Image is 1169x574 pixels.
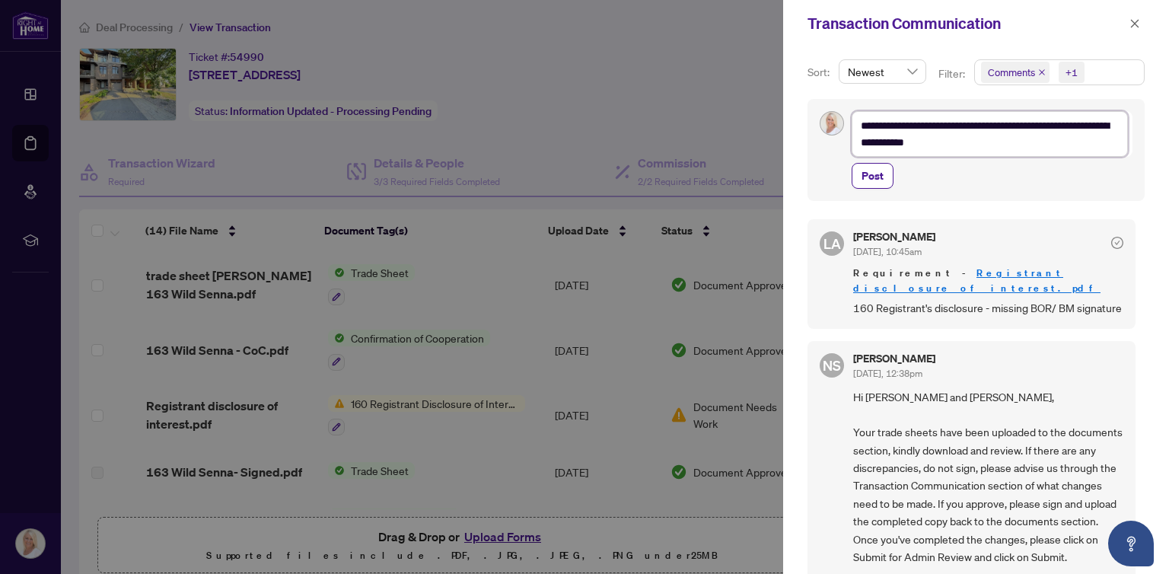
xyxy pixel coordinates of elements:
[938,65,967,82] p: Filter:
[853,266,1123,296] span: Requirement -
[853,231,935,242] h5: [PERSON_NAME]
[853,266,1101,295] a: Registrant disclosure of interest.pdf
[820,112,843,135] img: Profile Icon
[1065,65,1078,80] div: +1
[853,368,922,379] span: [DATE], 12:38pm
[848,60,917,83] span: Newest
[823,355,841,376] span: NS
[1108,521,1154,566] button: Open asap
[1129,18,1140,29] span: close
[823,233,841,254] span: LA
[853,246,922,257] span: [DATE], 10:45am
[853,353,935,364] h5: [PERSON_NAME]
[862,164,884,188] span: Post
[1111,237,1123,249] span: check-circle
[853,299,1123,317] span: 160 Registrant's disclosure - missing BOR/ BM signature
[852,163,893,189] button: Post
[807,64,833,81] p: Sort:
[1038,69,1046,76] span: close
[988,65,1035,80] span: Comments
[807,12,1125,35] div: Transaction Communication
[981,62,1050,83] span: Comments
